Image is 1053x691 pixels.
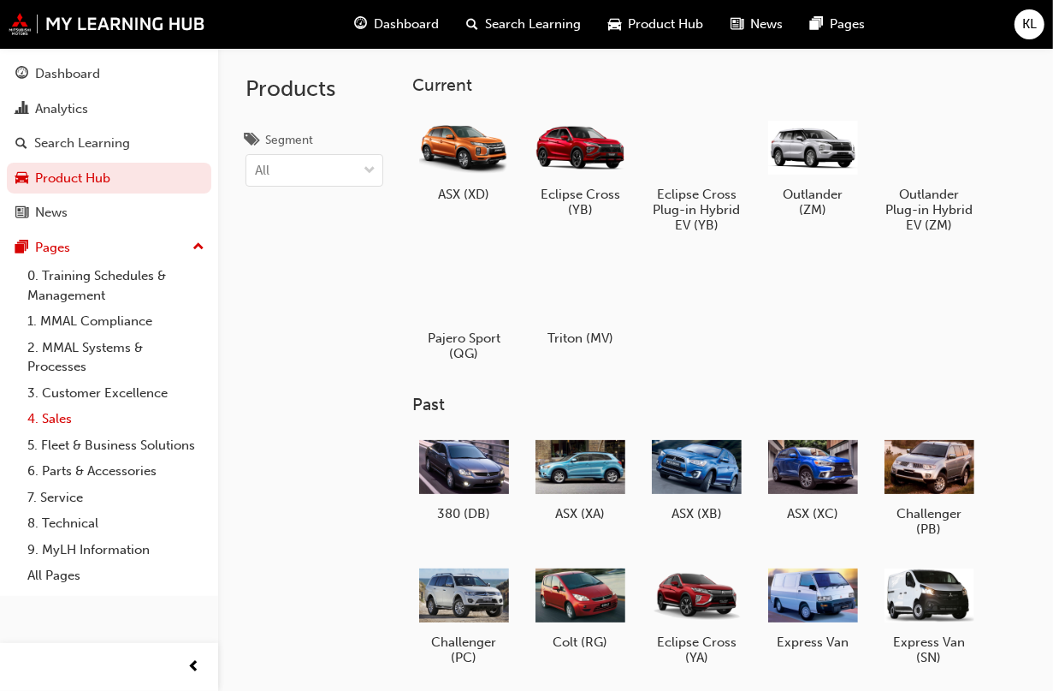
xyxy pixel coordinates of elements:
[878,429,980,544] a: Challenger (PB)
[412,109,515,208] a: ASX (XD)
[768,506,858,521] h5: ASX (XC)
[21,485,211,511] a: 7. Service
[375,15,440,34] span: Dashboard
[21,510,211,537] a: 8. Technical
[7,55,211,232] button: DashboardAnalyticsSearch LearningProduct HubNews
[246,134,258,149] span: tags-icon
[535,506,625,521] h5: ASX (XA)
[878,557,980,672] a: Express Van (SN)
[453,7,595,42] a: search-iconSearch Learning
[878,109,980,239] a: Outlander Plug-in Hybrid EV (ZM)
[731,14,744,35] span: news-icon
[15,171,28,187] span: car-icon
[535,187,625,217] h5: Eclipse Cross (YB)
[21,432,211,459] a: 5. Fleet & Business Solutions
[188,657,201,678] span: prev-icon
[7,232,211,264] button: Pages
[768,187,858,217] h5: Outlander (ZM)
[718,7,797,42] a: news-iconNews
[7,163,211,194] a: Product Hub
[751,15,784,34] span: News
[535,331,625,346] h5: Triton (MV)
[768,634,858,650] h5: Express Van
[9,13,205,35] img: mmal
[35,203,68,223] div: News
[21,335,211,380] a: 2. MMAL Systems & Processes
[609,14,622,35] span: car-icon
[35,64,100,84] div: Dashboard
[419,506,509,521] h5: 380 (DB)
[529,109,631,223] a: Eclipse Cross (YB)
[34,134,130,153] div: Search Learning
[529,557,631,657] a: Colt (RG)
[7,128,211,159] a: Search Learning
[529,429,631,528] a: ASX (XA)
[341,7,453,42] a: guage-iconDashboard
[15,241,28,256] span: pages-icon
[652,506,742,521] h5: ASX (XB)
[35,238,70,258] div: Pages
[364,160,376,182] span: down-icon
[21,458,211,485] a: 6. Parts & Accessories
[761,109,864,223] a: Outlander (ZM)
[884,187,974,233] h5: Outlander Plug-in Hybrid EV (ZM)
[15,67,28,82] span: guage-icon
[1022,15,1037,34] span: KL
[831,15,866,34] span: Pages
[652,634,742,665] h5: Eclipse Cross (YA)
[529,253,631,352] a: Triton (MV)
[595,7,718,42] a: car-iconProduct Hub
[355,14,368,35] span: guage-icon
[486,15,582,34] span: Search Learning
[797,7,879,42] a: pages-iconPages
[645,429,748,528] a: ASX (XB)
[761,429,864,528] a: ASX (XC)
[645,109,748,239] a: Eclipse Cross Plug-in Hybrid EV (YB)
[246,75,383,103] h2: Products
[419,634,509,665] h5: Challenger (PC)
[419,331,509,361] h5: Pajero Sport (QG)
[192,236,204,259] span: up-icon
[35,99,88,119] div: Analytics
[412,75,1026,95] h3: Current
[21,406,211,432] a: 4. Sales
[7,197,211,229] a: News
[419,187,509,202] h5: ASX (XD)
[629,15,704,34] span: Product Hub
[1015,9,1044,39] button: KL
[761,557,864,657] a: Express Van
[21,537,211,563] a: 9. MyLH Information
[265,132,313,149] div: Segment
[412,395,1026,414] h3: Past
[21,380,211,407] a: 3. Customer Excellence
[412,253,515,367] a: Pajero Sport (QG)
[645,557,748,672] a: Eclipse Cross (YA)
[7,93,211,125] a: Analytics
[412,557,515,672] a: Challenger (PC)
[652,187,742,233] h5: Eclipse Cross Plug-in Hybrid EV (YB)
[21,308,211,335] a: 1. MMAL Compliance
[884,506,974,537] h5: Challenger (PB)
[412,429,515,528] a: 380 (DB)
[21,563,211,589] a: All Pages
[255,161,269,181] div: All
[811,14,824,35] span: pages-icon
[467,14,479,35] span: search-icon
[21,263,211,308] a: 0. Training Schedules & Management
[15,102,28,117] span: chart-icon
[884,634,974,665] h5: Express Van (SN)
[15,136,27,152] span: search-icon
[15,206,28,221] span: news-icon
[7,58,211,90] a: Dashboard
[535,634,625,650] h5: Colt (RG)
